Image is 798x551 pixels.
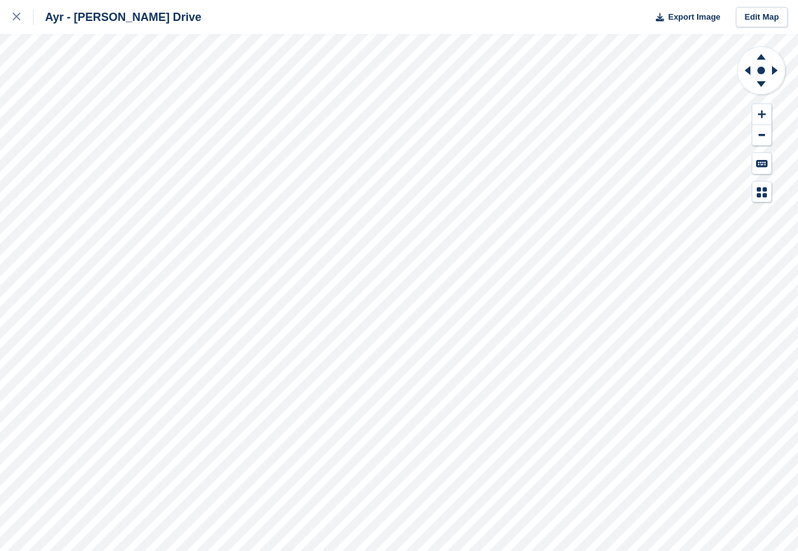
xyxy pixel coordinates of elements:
button: Zoom Out [752,125,771,146]
span: Export Image [668,11,720,23]
div: Ayr - [PERSON_NAME] Drive [34,10,201,25]
button: Export Image [648,7,721,28]
button: Zoom In [752,104,771,125]
button: Map Legend [752,182,771,202]
a: Edit Map [736,7,788,28]
button: Keyboard Shortcuts [752,153,771,174]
